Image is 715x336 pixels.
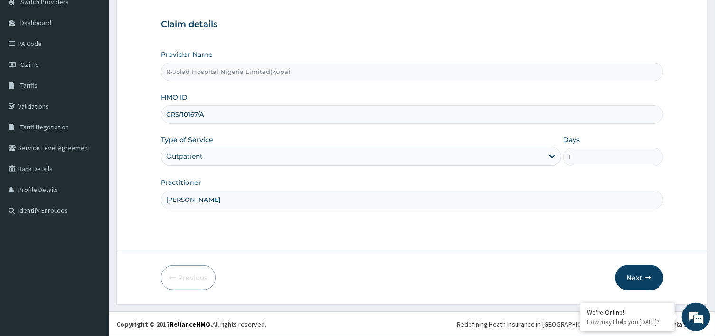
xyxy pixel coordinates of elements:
[49,53,160,65] div: Chat with us now
[156,5,179,27] div: Minimize live chat window
[109,312,715,336] footer: All rights reserved.
[166,152,203,161] div: Outpatient
[161,50,213,59] label: Provider Name
[563,135,580,145] label: Days
[161,178,201,187] label: Practitioner
[457,319,708,329] div: Redefining Heath Insurance in [GEOGRAPHIC_DATA] using Telemedicine and Data Science!
[161,92,188,102] label: HMO ID
[116,320,212,328] strong: Copyright © 2017 .
[615,265,663,290] button: Next
[161,135,213,145] label: Type of Service
[161,265,216,290] button: Previous
[169,320,210,328] a: RelianceHMO
[55,105,131,201] span: We're online!
[18,47,38,71] img: d_794563401_company_1708531726252_794563401
[20,60,39,69] span: Claims
[161,105,663,124] input: Enter HMO ID
[5,230,181,263] textarea: Type your message and hit 'Enter'
[161,191,663,209] input: Enter Name
[20,18,51,27] span: Dashboard
[20,81,38,90] span: Tariffs
[587,318,668,326] p: How may I help you today?
[20,123,69,131] span: Tariff Negotiation
[587,308,668,317] div: We're Online!
[161,19,663,30] h3: Claim details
